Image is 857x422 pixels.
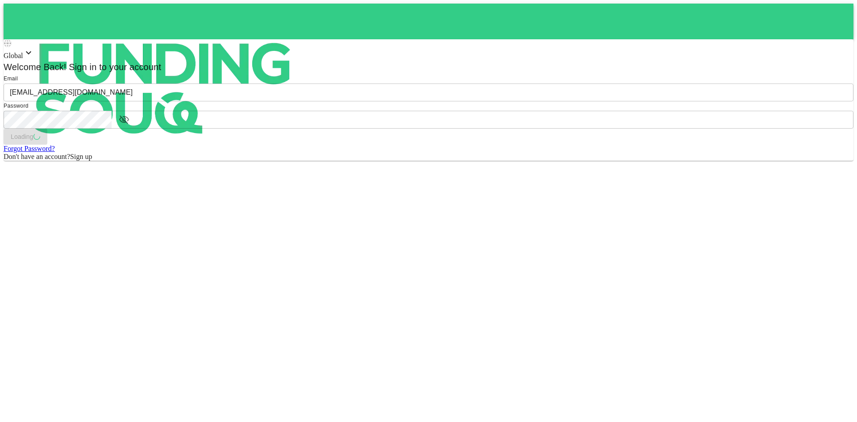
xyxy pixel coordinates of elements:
[4,62,67,72] span: Welcome Back!
[4,4,325,173] img: logo
[4,84,853,101] input: email
[67,62,162,72] span: Sign in to your account
[4,75,18,82] span: Email
[4,153,70,160] span: Don't have an account?
[70,153,92,160] span: Sign up
[4,4,853,39] a: logo
[4,111,112,129] input: password
[4,47,853,60] div: Global
[4,145,55,152] a: Forgot Password?
[4,103,29,109] span: Password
